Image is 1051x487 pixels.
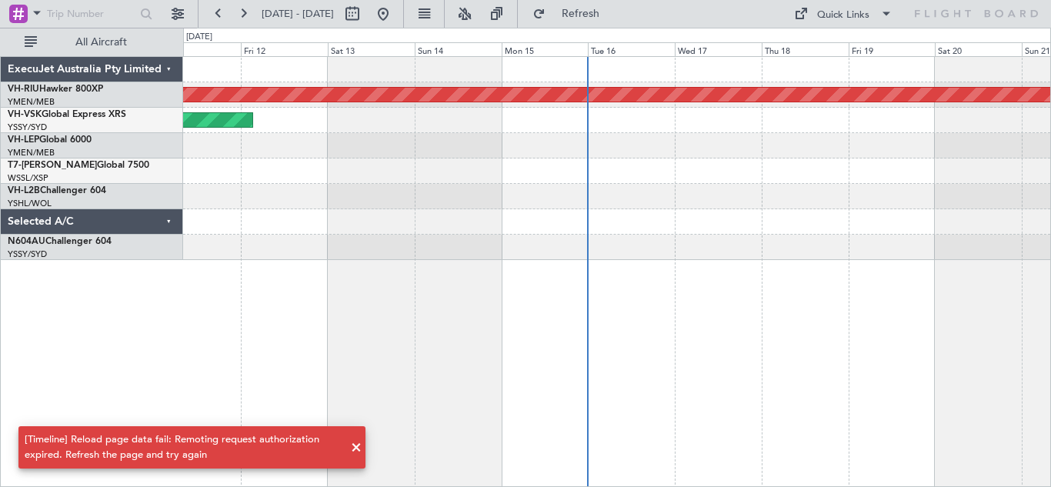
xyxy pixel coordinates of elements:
a: VH-RIUHawker 800XP [8,85,103,94]
input: Trip Number [47,2,135,25]
span: VH-RIU [8,85,39,94]
div: [Timeline] Reload page data fail: Remoting request authorization expired. Refresh the page and tr... [25,432,342,462]
div: Tue 16 [588,42,675,56]
div: [DATE] [186,31,212,44]
span: VH-L2B [8,186,40,195]
div: Fri 19 [849,42,936,56]
a: YMEN/MEB [8,147,55,158]
span: [DATE] - [DATE] [262,7,334,21]
a: YMEN/MEB [8,96,55,108]
span: All Aircraft [40,37,162,48]
div: Thu 11 [155,42,242,56]
button: Refresh [525,2,618,26]
div: Wed 17 [675,42,762,56]
a: N604AUChallenger 604 [8,237,112,246]
a: T7-[PERSON_NAME]Global 7500 [8,161,149,170]
span: VH-LEP [8,135,39,145]
a: YSSY/SYD [8,122,47,133]
a: YSHL/WOL [8,198,52,209]
a: YSSY/SYD [8,249,47,260]
button: All Aircraft [17,30,167,55]
div: Sat 13 [328,42,415,56]
span: T7-[PERSON_NAME] [8,161,97,170]
a: VH-VSKGlobal Express XRS [8,110,126,119]
a: VH-LEPGlobal 6000 [8,135,92,145]
div: Thu 18 [762,42,849,56]
div: Fri 12 [241,42,328,56]
span: VH-VSK [8,110,42,119]
div: Sat 20 [935,42,1022,56]
a: VH-L2BChallenger 604 [8,186,106,195]
a: WSSL/XSP [8,172,48,184]
button: Quick Links [786,2,900,26]
span: N604AU [8,237,45,246]
div: Sun 14 [415,42,502,56]
span: Refresh [549,8,613,19]
div: Quick Links [817,8,869,23]
div: Mon 15 [502,42,589,56]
